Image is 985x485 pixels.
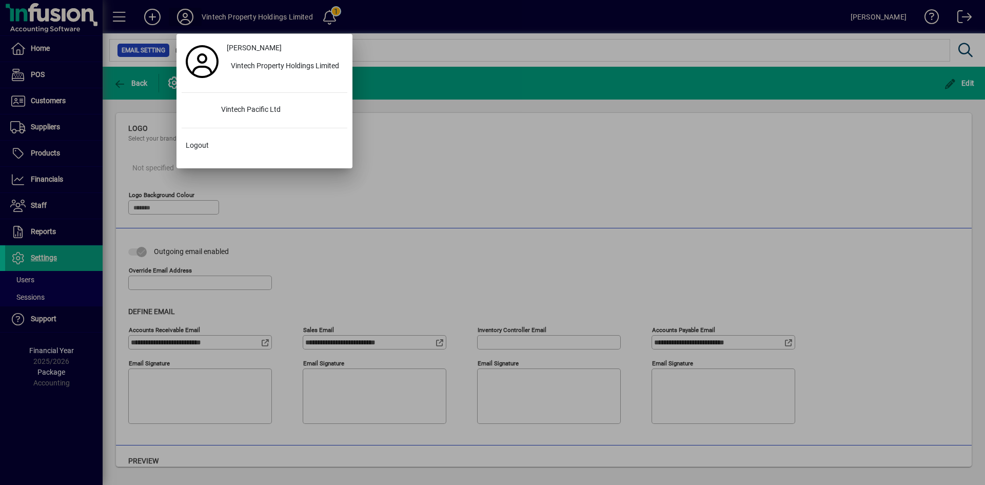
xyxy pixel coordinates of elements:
[227,43,282,53] span: [PERSON_NAME]
[182,137,347,155] button: Logout
[223,39,347,57] a: [PERSON_NAME]
[213,101,347,120] div: Vintech Pacific Ltd
[182,52,223,71] a: Profile
[10,18,821,28] p: Example email content.
[182,101,347,120] button: Vintech Pacific Ltd
[223,57,347,76] button: Vintech Property Holdings Limited
[186,140,209,151] span: Logout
